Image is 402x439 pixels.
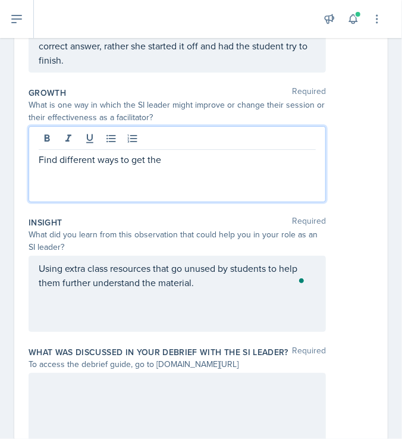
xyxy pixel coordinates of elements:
span: Required [292,217,326,228]
div: To enrich screen reader interactions, please activate Accessibility in Grammarly extension settings [39,261,316,290]
p: Find different ways to get the [39,152,316,167]
label: What was discussed in your debrief with the SI Leader? [29,346,288,358]
span: Required [292,346,326,358]
label: Growth [29,87,66,99]
label: Insight [29,217,62,228]
span: Required [292,87,326,99]
div: What is one way in which the SI leader might improve or change their session or their effectivene... [29,99,326,124]
div: What did you learn from this observation that could help you in your role as an SI leader? [29,228,326,253]
p: Using extra class resources that go unused by students to help them further understand the material. [39,261,316,290]
div: To access the debrief guide, go to [DOMAIN_NAME][URL] [29,358,326,371]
